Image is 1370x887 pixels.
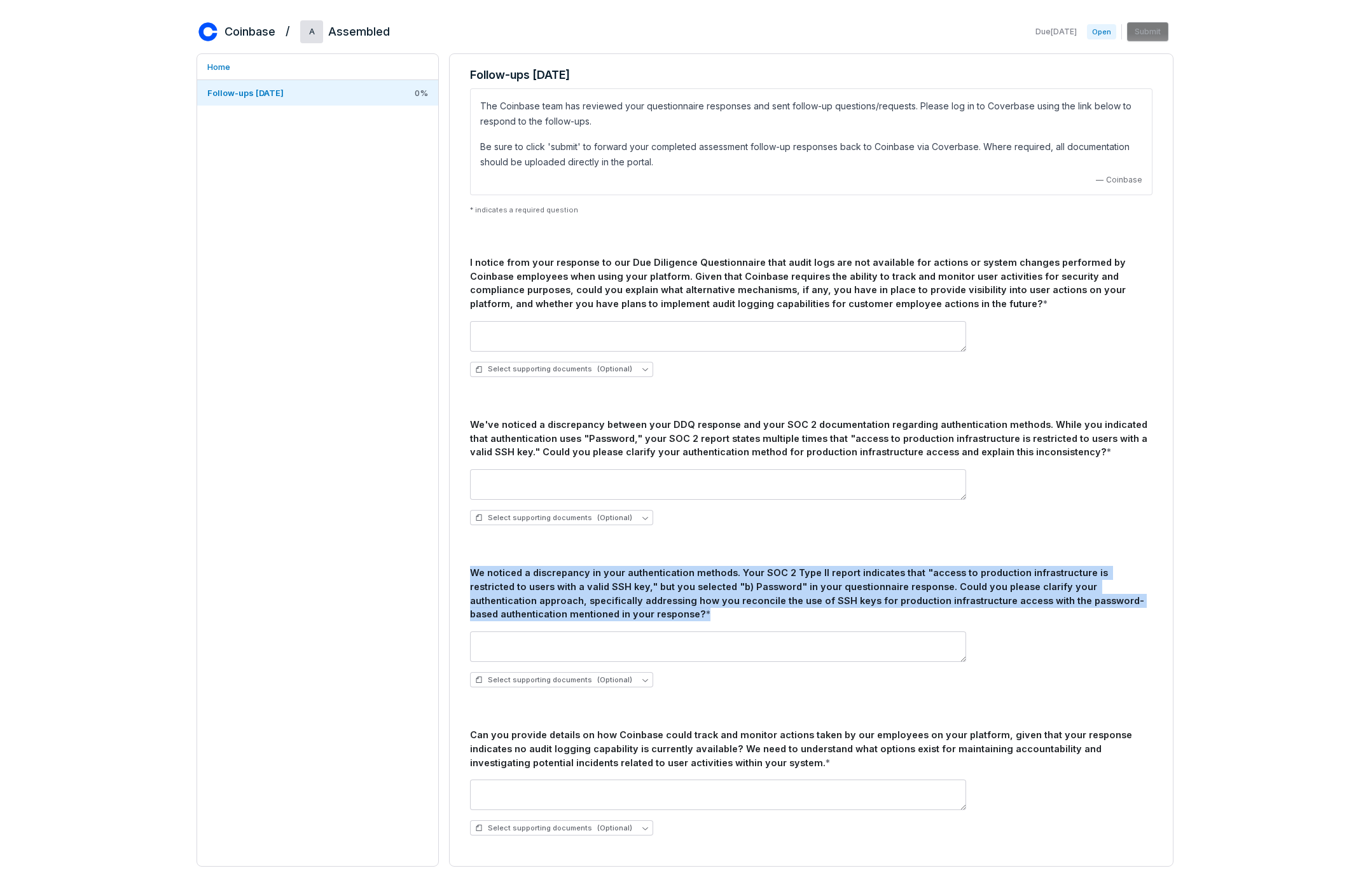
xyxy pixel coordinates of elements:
div: I notice from your response to our Due Diligence Questionnaire that audit logs are not available ... [470,256,1152,311]
a: Home [197,54,438,79]
span: (Optional) [597,364,632,374]
div: Can you provide details on how Coinbase could track and monitor actions taken by our employees on... [470,728,1152,769]
span: Select supporting documents [475,364,632,374]
span: Select supporting documents [475,823,632,833]
p: * indicates a required question [470,205,1152,215]
span: 0 % [415,87,428,99]
span: Open [1087,24,1116,39]
p: Be sure to click 'submit' to forward your completed assessment follow-up responses back to Coinba... [480,139,1142,170]
h2: Assembled [328,24,390,40]
span: Coinbase [1106,175,1142,185]
div: We noticed a discrepancy in your authentication methods. Your SOC 2 Type II report indicates that... [470,566,1152,621]
span: — [1096,175,1104,185]
span: (Optional) [597,513,632,523]
h2: Coinbase [225,24,275,40]
span: (Optional) [597,823,632,833]
p: The Coinbase team has reviewed your questionnaire responses and sent follow-up questions/requests... [480,99,1142,129]
h2: / [286,20,290,39]
div: We've noticed a discrepancy between your DDQ response and your SOC 2 documentation regarding auth... [470,418,1152,459]
span: Select supporting documents [475,513,632,523]
span: (Optional) [597,675,632,685]
span: Due [DATE] [1035,27,1077,37]
span: Select supporting documents [475,675,632,685]
a: Follow-ups [DATE]0% [197,80,438,106]
h3: Follow-ups [DATE] [470,67,1152,83]
span: Follow-ups [DATE] [207,88,284,98]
